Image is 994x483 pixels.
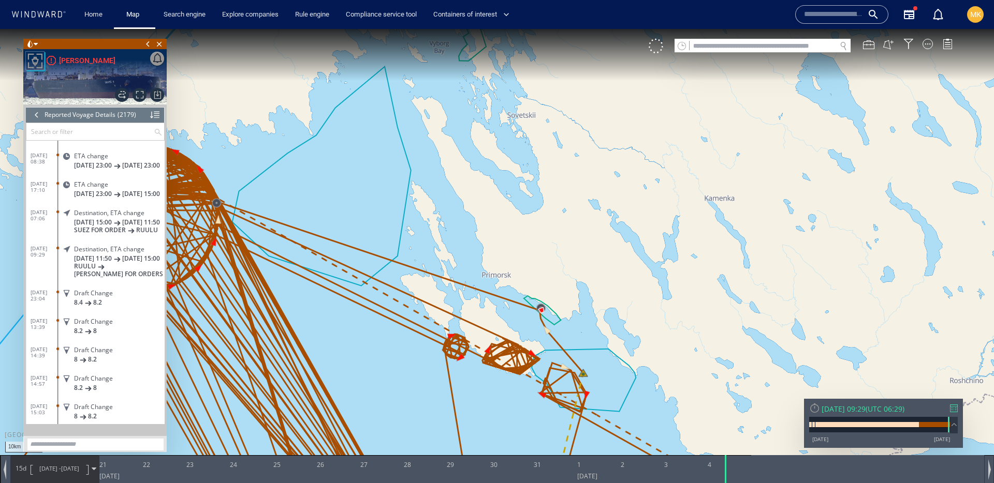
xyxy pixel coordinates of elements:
div: 28 [404,426,411,443]
div: [DATE] 09:29 [822,375,866,385]
div: Filter [903,10,914,20]
span: 8 [93,355,97,363]
span: [DATE] 23:00 [74,161,112,169]
div: Reset Time [809,373,820,384]
a: Explore companies [218,6,283,24]
span: [PERSON_NAME] FOR ORDERS [74,241,163,249]
span: ) [902,375,904,385]
dl: [DATE] 07:06Destination, ETA change[DATE] 15:00[DATE] 11:50SUEZ FOR ORDERRUULU [31,173,165,209]
div: 3 [664,426,668,443]
div: Click to show unselected vessels [649,10,663,24]
div: 25 [273,426,281,443]
div: (2179) [118,78,136,94]
span: MK [970,10,981,19]
span: 8 [93,298,97,306]
span: Draft Change [74,345,113,353]
span: DAPHNE V [59,25,115,38]
dl: [DATE] 15:03Draft Change88.2 [31,367,165,395]
span: Destination, ETA change [74,216,144,224]
span: ETA change [74,123,108,131]
span: Draft Change [74,260,113,268]
dl: [DATE] 14:39Draft Change88.2 [31,310,165,338]
div: Map Tools [863,10,874,21]
dl: [DATE] 08:38ETA change[DATE] 23:00[DATE] 23:00 [31,116,165,144]
div: 22 [143,426,150,443]
span: Draft Change [74,317,113,325]
span: [DATE] 14:57 [31,345,58,358]
div: [DATE] [812,406,828,414]
div: 2 [621,426,624,443]
span: [DATE] 23:04 [31,260,58,273]
span: [DATE] 23:00 [74,132,112,140]
span: SUEZ FOR ORDER [74,197,126,205]
div: 1 [577,426,581,443]
div: 21 [99,426,107,443]
a: Rule engine [291,6,333,24]
span: 8 [74,326,78,334]
span: [DATE] [61,435,79,443]
a: Home [80,6,107,24]
div: Legend [942,10,953,20]
span: ( [866,375,868,385]
div: 24 [230,426,237,443]
span: [DATE] 07:06 [31,180,58,192]
div: Reported Voyage Details [45,78,115,94]
div: [DATE] [99,443,120,454]
span: [DATE] 11:50 [74,225,112,233]
span: Draft Change [74,289,113,296]
span: ETA change [74,152,108,159]
span: [DATE] - [39,435,61,443]
span: 8.2 [74,298,83,306]
div: 30 [490,426,498,443]
span: [DATE] 23:00 [122,132,160,140]
div: High risk [47,27,56,36]
button: Containers of interest [429,6,518,24]
span: [DATE] 08:38 [31,123,58,135]
div: 27 [360,426,368,443]
div: Time: Mon Aug 04 2025 09:29:21 GMT+0300 (Israel Daylight Time) [725,426,737,454]
a: Map [122,6,147,24]
span: 8.4 [74,269,83,277]
div: 10km [5,413,42,424]
a: [PERSON_NAME] [47,25,115,38]
button: Map [118,6,151,24]
dl: [DATE] 17:10ETA change[DATE] 23:00[DATE] 15:00 [31,144,165,173]
dl: [DATE] 13:39Draft Change8.28 [31,281,165,310]
span: 8.2 [88,383,97,391]
span: 8 [74,383,78,391]
button: Create an AOI. [883,10,894,21]
div: [DATE] [934,406,950,414]
span: 8.2 [93,269,102,277]
div: 15d[DATE] -[DATE] [11,427,99,452]
dl: [DATE] 09:29Destination, ETA change[DATE] 11:50[DATE] 15:00RUULU[PERSON_NAME] FOR ORDERS [31,209,165,253]
div: Map Display [923,10,933,20]
button: Home [77,6,110,24]
span: RUULU [74,233,96,241]
dl: [DATE] 14:57Draft Change8.28 [31,338,165,367]
span: Path Length [13,435,28,444]
span: Draft Change [74,374,113,382]
button: MK [965,4,986,25]
span: [DATE] 15:03 [31,374,58,386]
span: [DATE] 11:50 [122,189,160,197]
div: [PERSON_NAME] [59,25,115,38]
div: [PERSON_NAME]Reported Voyage Details(2179)Search or filter [23,10,167,423]
span: [DATE] 09:29 [31,216,58,229]
span: UTC 06:29 [868,375,902,385]
a: Compliance service tool [342,6,421,24]
div: 26 [317,426,324,443]
span: [DATE] 15:00 [122,161,160,169]
iframe: Chat [950,436,986,475]
a: Search engine [159,6,210,24]
div: 31 [534,426,541,443]
span: 8.2 [74,355,83,363]
div: 4 [708,426,711,443]
span: [DATE] 15:00 [122,225,160,233]
div: [DATE] [577,443,597,454]
span: [DATE] 13:39 [31,289,58,301]
div: [DATE] 09:29(UTC 06:29) [809,375,958,385]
